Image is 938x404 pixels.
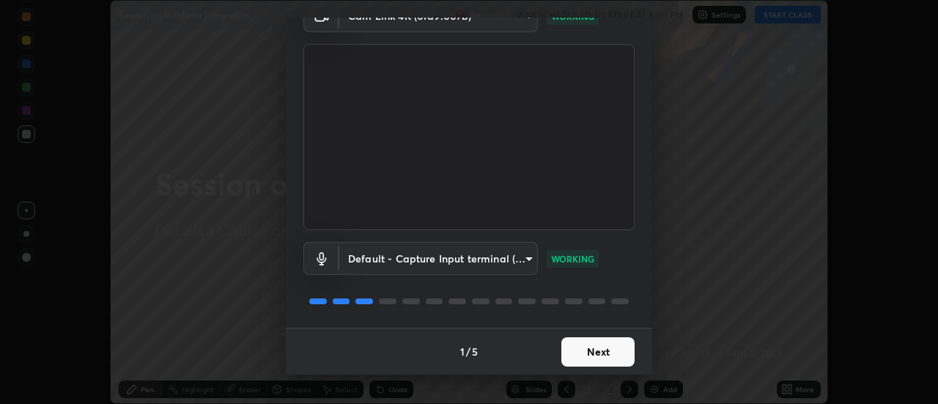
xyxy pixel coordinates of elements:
button: Next [561,337,635,367]
h4: / [466,344,470,359]
div: Cam Link 4K (0fd9:007b) [339,242,538,275]
p: WORKING [551,252,594,265]
h4: 1 [460,344,465,359]
h4: 5 [472,344,478,359]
